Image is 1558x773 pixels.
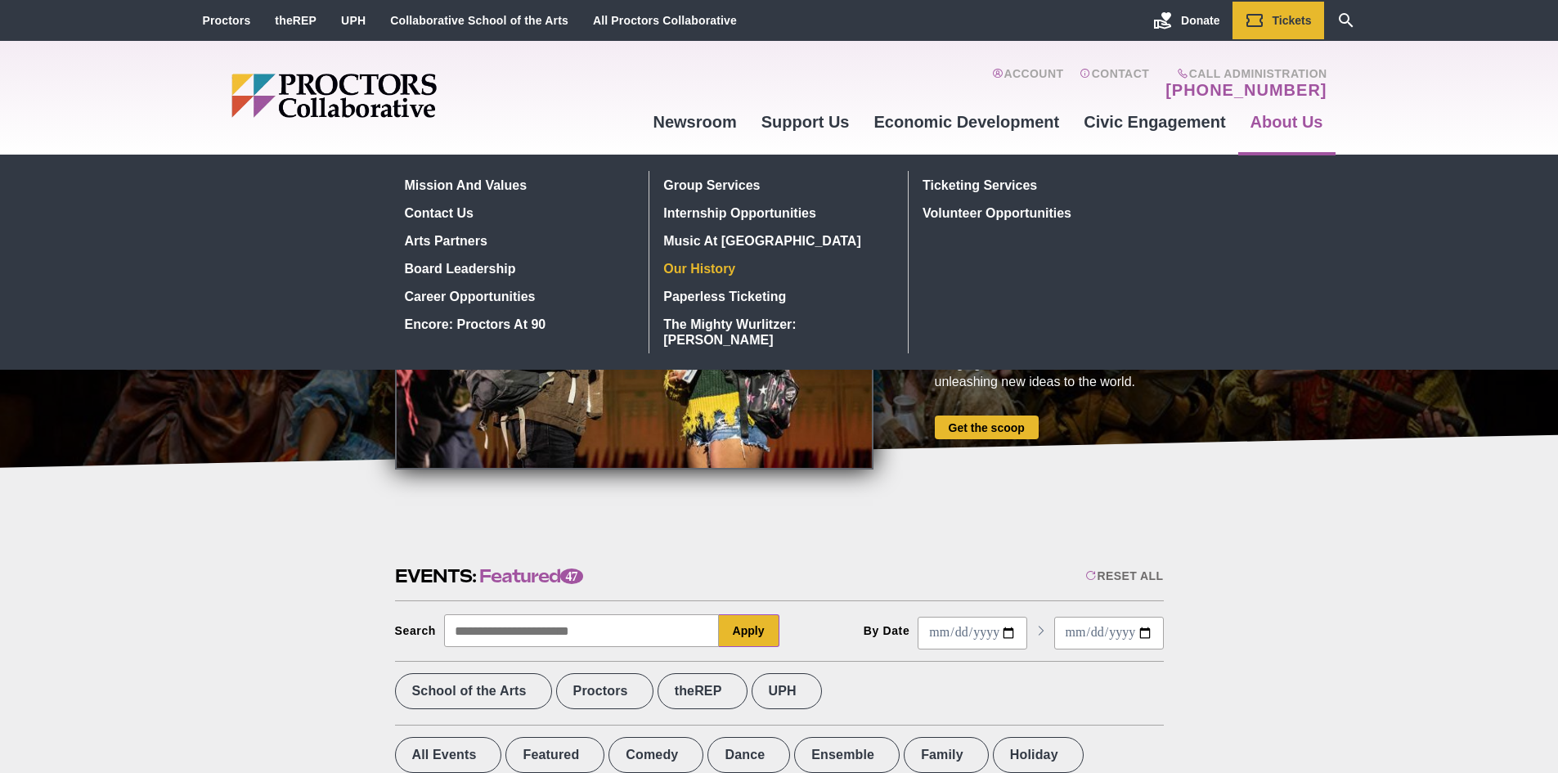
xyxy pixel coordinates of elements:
[1085,569,1163,582] div: Reset All
[479,564,583,589] span: Featured
[862,100,1072,144] a: Economic Development
[749,100,862,144] a: Support Us
[658,254,896,282] a: Our history
[203,14,251,27] a: Proctors
[398,282,636,310] a: Career Opportunities
[398,227,636,254] a: Arts Partners
[398,199,636,227] a: Contact Us
[917,171,1156,199] a: Ticketing Services
[505,737,604,773] label: Featured
[593,14,737,27] a: All Proctors Collaborative
[917,199,1156,227] a: Volunteer Opportunities
[658,227,896,254] a: Music at [GEOGRAPHIC_DATA]
[395,564,583,589] h2: Events:
[395,737,502,773] label: All Events
[658,171,896,199] a: Group Services
[1165,80,1327,100] a: [PHONE_NUMBER]
[658,673,748,709] label: theREP
[1080,67,1149,100] a: Contact
[556,673,653,709] label: Proctors
[608,737,703,773] label: Comedy
[398,310,636,338] a: Encore: Proctors at 90
[993,737,1084,773] label: Holiday
[752,673,822,709] label: UPH
[707,737,790,773] label: Dance
[1238,100,1336,144] a: About Us
[395,673,552,709] label: School of the Arts
[640,100,748,144] a: Newsroom
[1071,100,1237,144] a: Civic Engagement
[794,737,900,773] label: Ensemble
[390,14,568,27] a: Collaborative School of the Arts
[398,171,636,199] a: Mission and Values
[560,569,583,584] span: 47
[935,416,1039,439] a: Get the scoop
[658,199,896,227] a: Internship Opportunities
[1161,67,1327,80] span: Call Administration
[1141,2,1232,39] a: Donate
[904,737,989,773] label: Family
[275,14,317,27] a: theREP
[658,282,896,310] a: Paperless Ticketing
[1181,14,1219,27] span: Donate
[658,310,896,353] a: The Mighty Wurlitzer: [PERSON_NAME]
[1324,2,1368,39] a: Search
[864,624,910,637] div: By Date
[992,67,1063,100] a: Account
[1232,2,1324,39] a: Tickets
[719,614,779,647] button: Apply
[341,14,366,27] a: UPH
[1273,14,1312,27] span: Tickets
[398,254,636,282] a: Board Leadership
[231,74,563,118] img: Proctors logo
[395,624,437,637] div: Search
